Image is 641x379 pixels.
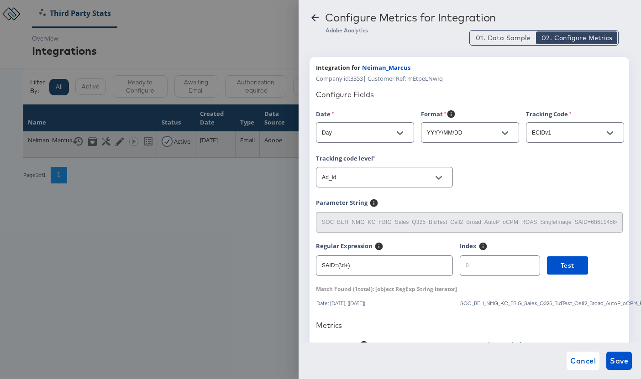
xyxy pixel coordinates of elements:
[606,352,632,370] button: Save
[432,171,446,185] button: Open
[362,63,410,72] span: Neiman_Marcus
[421,109,447,121] label: Format
[316,154,375,163] label: Tracking code level
[325,11,496,24] div: Configure Metrics for Integration
[316,252,452,272] input: \d+[^x]
[326,27,630,34] div: Adobe Analytics
[570,354,596,367] span: Cancel
[316,340,357,352] label: Metric Name
[603,126,617,140] button: Open
[561,260,574,271] span: Test
[316,109,334,119] label: Date
[460,252,540,272] input: 0
[316,209,622,228] input: e.g. SAID=
[536,31,617,44] button: Configure Metrics
[316,321,623,330] div: Metrics
[547,256,588,285] a: Test
[316,242,373,253] label: Regular Expression
[316,63,360,72] span: Integration for
[316,198,368,210] label: Parameter String
[316,285,457,293] div: [object RegExp String Iterator]
[316,90,623,99] div: Configure Fields
[473,340,529,349] label: Metric Description
[393,126,407,140] button: Open
[541,33,612,42] span: 02. Configure Metrics
[567,352,599,370] button: Cancel
[316,74,443,83] span: Company id: 3353 | Customer Ref: mEtpeLNwIq
[476,33,531,42] span: 01. Data Sample
[316,285,374,293] span: Match Found ( 1 total):
[526,109,572,119] label: Tracking Code
[610,354,628,367] span: Save
[498,126,512,140] button: Open
[316,300,453,306] div: Date: [DATE], ([DATE])
[471,31,536,44] button: Data Sample
[460,242,477,253] label: Index
[547,256,588,275] button: Test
